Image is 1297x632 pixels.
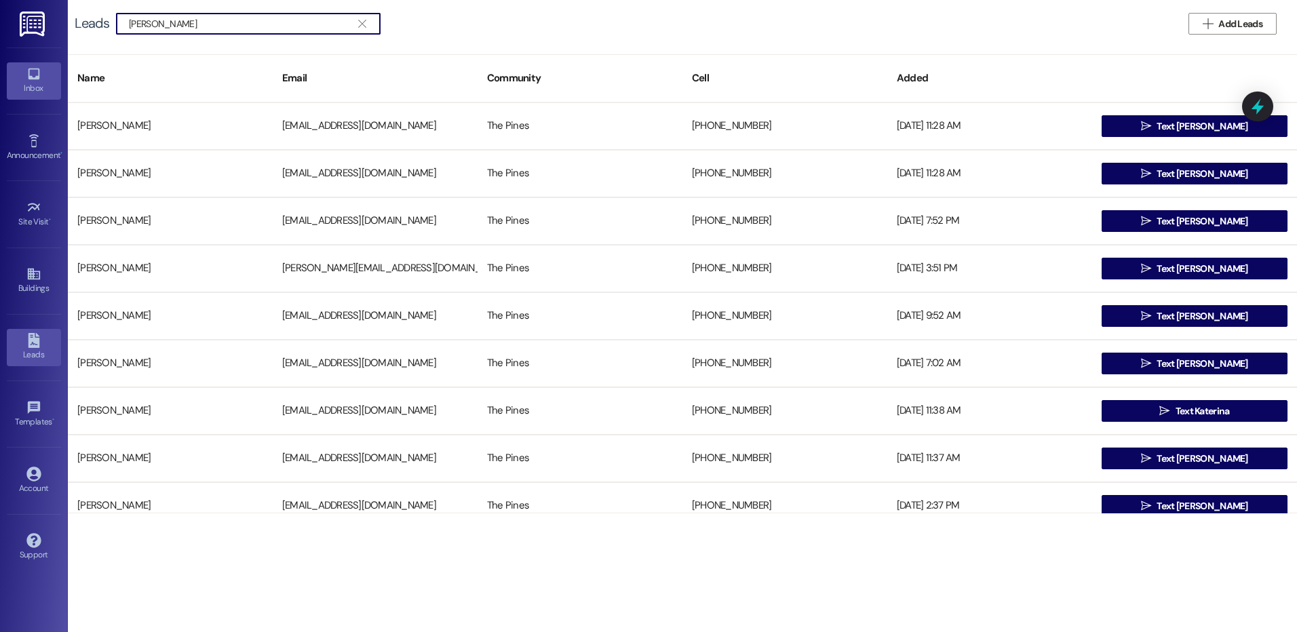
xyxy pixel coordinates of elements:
button: Add Leads [1188,13,1277,35]
div: [DATE] 11:37 AM [887,445,1092,472]
i:  [1141,263,1151,274]
div: The Pines [478,397,682,424]
button: Text [PERSON_NAME] [1102,353,1288,374]
div: [PERSON_NAME] [68,397,273,424]
div: [DATE] 7:02 AM [887,350,1092,377]
a: Templates • [7,396,61,433]
span: Text [PERSON_NAME] [1157,167,1247,181]
div: [PERSON_NAME] [68,208,273,235]
button: Text Katerina [1102,400,1288,422]
div: [PERSON_NAME] [68,113,273,140]
div: [EMAIL_ADDRESS][DOMAIN_NAME] [273,302,478,330]
button: Text [PERSON_NAME] [1102,115,1288,137]
button: Clear text [351,14,373,34]
div: [PERSON_NAME] [68,492,273,519]
span: • [49,215,51,224]
div: [EMAIL_ADDRESS][DOMAIN_NAME] [273,350,478,377]
i:  [1141,216,1151,226]
a: Leads [7,329,61,366]
div: The Pines [478,350,682,377]
span: Text [PERSON_NAME] [1157,214,1247,229]
div: [PHONE_NUMBER] [682,208,887,235]
div: The Pines [478,208,682,235]
div: [EMAIL_ADDRESS][DOMAIN_NAME] [273,113,478,140]
a: Buildings [7,262,61,299]
div: [DATE] 11:28 AM [887,160,1092,187]
div: [DATE] 7:52 PM [887,208,1092,235]
div: [PERSON_NAME] [68,350,273,377]
div: [PHONE_NUMBER] [682,160,887,187]
i:  [1141,358,1151,369]
div: [PHONE_NUMBER] [682,492,887,519]
span: Text Katerina [1176,404,1230,418]
i:  [1141,121,1151,132]
div: [PERSON_NAME] [68,255,273,282]
a: Site Visit • [7,196,61,233]
div: [PERSON_NAME] [68,302,273,330]
div: The Pines [478,113,682,140]
div: Leads [75,16,109,31]
i:  [1141,168,1151,179]
div: [DATE] 2:37 PM [887,492,1092,519]
div: [PERSON_NAME][EMAIL_ADDRESS][DOMAIN_NAME] [273,255,478,282]
div: [PHONE_NUMBER] [682,302,887,330]
div: [DATE] 3:51 PM [887,255,1092,282]
div: [PHONE_NUMBER] [682,350,887,377]
span: Text [PERSON_NAME] [1157,357,1247,371]
i:  [1141,311,1151,321]
div: [PHONE_NUMBER] [682,397,887,424]
a: Inbox [7,62,61,99]
div: The Pines [478,445,682,472]
div: [PERSON_NAME] [68,160,273,187]
i:  [1141,500,1151,511]
i:  [1203,18,1213,29]
span: Text [PERSON_NAME] [1157,309,1247,323]
button: Text [PERSON_NAME] [1102,305,1288,327]
div: Email [273,62,478,95]
div: The Pines [478,255,682,282]
a: Support [7,529,61,566]
div: Community [478,62,682,95]
div: [EMAIL_ADDRESS][DOMAIN_NAME] [273,445,478,472]
div: [PHONE_NUMBER] [682,113,887,140]
span: Text [PERSON_NAME] [1157,119,1247,134]
div: The Pines [478,160,682,187]
div: Name [68,62,273,95]
i:  [358,18,366,29]
div: [DATE] 9:52 AM [887,302,1092,330]
div: [DATE] 11:38 AM [887,397,1092,424]
a: Account [7,462,61,499]
div: The Pines [478,492,682,519]
i:  [1159,406,1169,416]
div: [PHONE_NUMBER] [682,445,887,472]
button: Text [PERSON_NAME] [1102,163,1288,184]
div: [PERSON_NAME] [68,445,273,472]
button: Text [PERSON_NAME] [1102,210,1288,232]
span: Add Leads [1218,17,1262,31]
input: Search name/email/community (quotes for exact match e.g. "John Smith") [129,14,351,33]
span: • [60,149,62,158]
i:  [1141,453,1151,464]
button: Text [PERSON_NAME] [1102,495,1288,517]
span: Text [PERSON_NAME] [1157,452,1247,466]
span: Text [PERSON_NAME] [1157,499,1247,513]
button: Text [PERSON_NAME] [1102,448,1288,469]
div: Cell [682,62,887,95]
div: [DATE] 11:28 AM [887,113,1092,140]
div: [EMAIL_ADDRESS][DOMAIN_NAME] [273,160,478,187]
img: ResiDesk Logo [20,12,47,37]
span: Text [PERSON_NAME] [1157,262,1247,276]
div: The Pines [478,302,682,330]
div: [EMAIL_ADDRESS][DOMAIN_NAME] [273,397,478,424]
span: • [52,415,54,424]
div: [EMAIL_ADDRESS][DOMAIN_NAME] [273,492,478,519]
div: Added [887,62,1092,95]
div: [PHONE_NUMBER] [682,255,887,282]
button: Text [PERSON_NAME] [1102,258,1288,279]
div: [EMAIL_ADDRESS][DOMAIN_NAME] [273,208,478,235]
